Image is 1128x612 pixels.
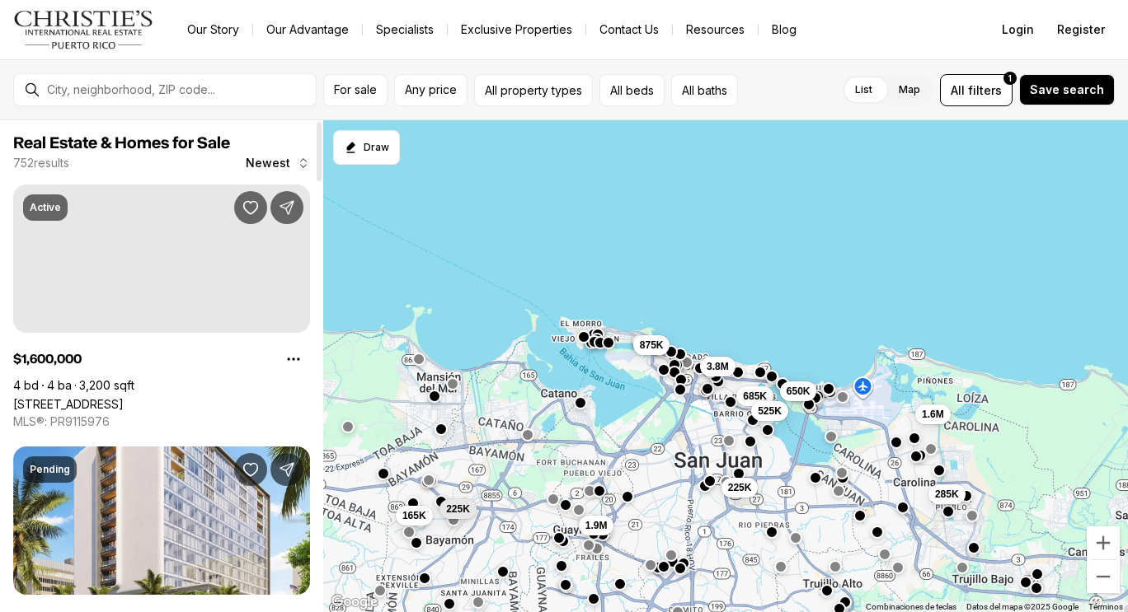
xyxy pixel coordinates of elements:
[992,13,1044,46] button: Login
[1057,23,1105,36] span: Register
[673,18,758,41] a: Resources
[13,10,154,49] img: logo
[30,201,61,214] p: Active
[707,360,729,373] span: 3.8M
[333,130,400,165] button: Start drawing
[886,75,933,105] label: Map
[446,502,470,516] span: 225K
[439,499,477,519] button: 225K
[758,404,782,418] span: 525K
[13,397,124,411] a: Calle Malaga E-17 VISTAMAR MARINA ESTE, CAROLINA PR, 00983
[915,404,951,424] button: 1.6M
[1002,23,1034,36] span: Login
[922,408,944,421] span: 1.6M
[700,357,736,376] button: 3.8M
[277,343,310,376] button: Property options
[736,386,773,406] button: 685K
[585,519,608,532] span: 1.9M
[940,74,1013,106] button: Allfilters1
[396,506,433,526] button: 165K
[236,147,320,180] button: Newest
[174,18,252,41] a: Our Story
[234,453,267,486] button: Save Property: 268 AVENIDA JUAN PONCE DE LEON #1402
[633,335,670,355] button: 875K
[270,453,303,486] button: Share Property
[234,191,267,224] button: Save Property: Calle Malaga E-17 VISTAMAR MARINA ESTE
[751,401,788,421] button: 525K
[405,83,457,96] span: Any price
[402,509,426,522] span: 165K
[671,74,738,106] button: All baths
[323,74,388,106] button: For sale
[394,74,468,106] button: Any price
[13,135,230,152] span: Real Estate & Homes for Sale
[13,157,69,170] p: 752 results
[363,18,447,41] a: Specialists
[721,478,759,498] button: 225K
[1019,74,1115,105] button: Save search
[253,18,362,41] a: Our Advantage
[743,390,767,403] span: 685K
[474,74,593,106] button: All property types
[448,18,585,41] a: Exclusive Properties
[968,82,1002,99] span: filters
[30,463,70,476] p: Pending
[579,516,614,535] button: 1.9M
[270,191,303,224] button: Share Property
[759,18,810,41] a: Blog
[787,385,811,398] span: 650K
[842,75,886,105] label: List
[780,381,817,401] button: 650K
[640,339,664,352] span: 875K
[1030,83,1104,96] span: Save search
[599,74,665,106] button: All beds
[246,157,290,170] span: Newest
[334,83,377,96] span: For sale
[1008,72,1012,85] span: 1
[951,82,965,99] span: All
[586,18,672,41] button: Contact Us
[728,481,752,494] span: 225K
[1047,13,1115,46] button: Register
